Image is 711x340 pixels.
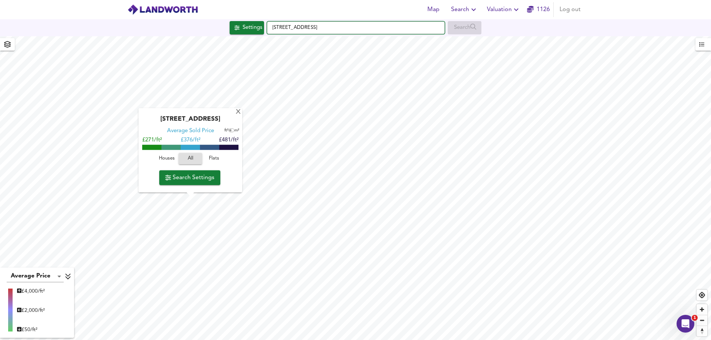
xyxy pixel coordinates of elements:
[527,4,550,15] a: 1126
[557,2,584,17] button: Log out
[17,287,45,295] div: £ 4,000/ft²
[7,270,64,282] div: Average Price
[127,4,198,15] img: logo
[484,2,524,17] button: Valuation
[697,315,707,326] button: Zoom out
[421,2,445,17] button: Map
[142,138,162,143] span: £271/ft²
[178,153,202,165] button: All
[230,21,264,34] button: Settings
[677,315,694,333] iframe: Intercom live chat
[487,4,521,15] span: Valuation
[17,307,45,314] div: £ 2,000/ft²
[448,2,481,17] button: Search
[243,23,262,33] div: Settings
[165,172,214,183] span: Search Settings
[224,129,228,133] span: ft²
[267,21,445,34] input: Enter a location...
[182,155,198,163] span: All
[697,304,707,315] button: Zoom in
[157,155,177,163] span: Houses
[697,315,707,326] span: Zoom out
[230,21,264,34] div: Click to configure Search Settings
[697,326,707,336] button: Reset bearing to north
[159,170,220,185] button: Search Settings
[219,138,238,143] span: £481/ft²
[560,4,581,15] span: Log out
[424,4,442,15] span: Map
[448,21,481,34] div: Enable a Source before running a Search
[697,290,707,300] button: Find my location
[167,128,214,135] div: Average Sold Price
[527,2,550,17] button: 1126
[202,153,226,165] button: Flats
[17,326,45,333] div: £ 50/ft²
[181,138,200,143] span: £ 376/ft²
[451,4,478,15] span: Search
[142,116,238,128] div: [STREET_ADDRESS]
[234,129,239,133] span: m²
[155,153,178,165] button: Houses
[692,315,698,321] span: 1
[204,155,224,163] span: Flats
[235,109,241,116] div: X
